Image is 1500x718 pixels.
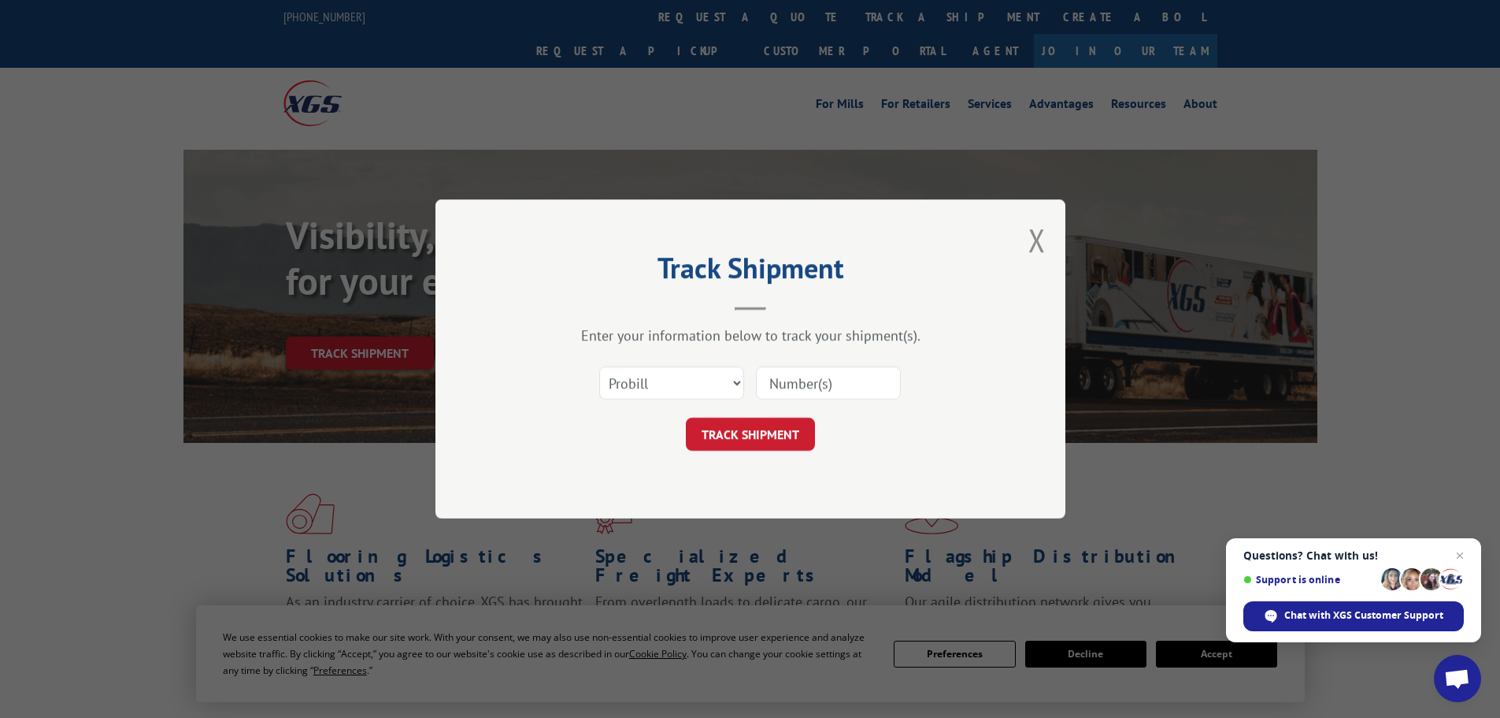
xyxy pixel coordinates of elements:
[514,257,987,287] h2: Track Shipment
[1243,549,1464,562] span: Questions? Chat with us!
[1450,546,1469,565] span: Close chat
[1028,219,1046,261] button: Close modal
[1243,574,1376,586] span: Support is online
[756,366,901,400] input: Number(s)
[1434,655,1481,702] div: Open chat
[1243,601,1464,631] div: Chat with XGS Customer Support
[514,326,987,344] div: Enter your information below to track your shipment(s).
[1284,608,1443,623] span: Chat with XGS Customer Support
[686,418,815,451] button: TRACK SHIPMENT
